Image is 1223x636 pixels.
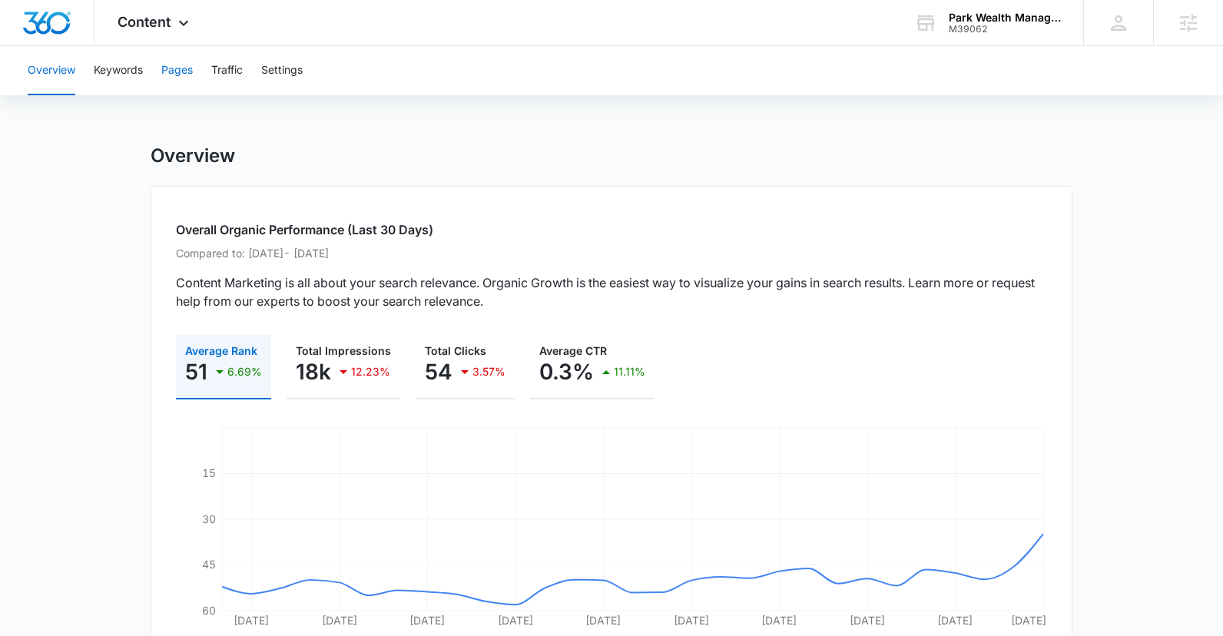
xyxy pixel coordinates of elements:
div: account name [949,12,1061,24]
p: 12.23% [351,366,390,377]
p: 51 [185,359,207,384]
tspan: [DATE] [850,614,885,627]
p: Content Marketing is all about your search relevance. Organic Growth is the easiest way to visual... [176,273,1047,310]
p: 0.3% [539,359,594,384]
p: 18k [296,359,331,384]
tspan: [DATE] [234,614,269,627]
button: Settings [261,46,303,95]
tspan: [DATE] [674,614,709,627]
tspan: [DATE] [761,614,797,627]
p: 11.11% [614,366,645,377]
tspan: 15 [202,466,216,479]
span: Content [118,14,171,30]
tspan: 60 [202,604,216,617]
h1: Overview [151,144,235,167]
span: Total Impressions [296,344,391,357]
tspan: [DATE] [409,614,445,627]
div: account id [949,24,1061,35]
tspan: [DATE] [1011,614,1046,627]
h2: Overall Organic Performance (Last 30 Days) [176,220,1047,239]
button: Pages [161,46,193,95]
button: Traffic [211,46,243,95]
button: Keywords [94,46,143,95]
p: 3.57% [472,366,505,377]
tspan: 30 [202,512,216,525]
tspan: [DATE] [937,614,973,627]
tspan: [DATE] [585,614,621,627]
tspan: [DATE] [322,614,357,627]
span: Average Rank [185,344,257,357]
tspan: 45 [202,558,216,571]
p: 6.69% [227,366,262,377]
tspan: [DATE] [498,614,533,627]
span: Total Clicks [425,344,486,357]
p: 54 [425,359,452,384]
p: Compared to: [DATE] - [DATE] [176,245,1047,261]
span: Average CTR [539,344,607,357]
button: Overview [28,46,75,95]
